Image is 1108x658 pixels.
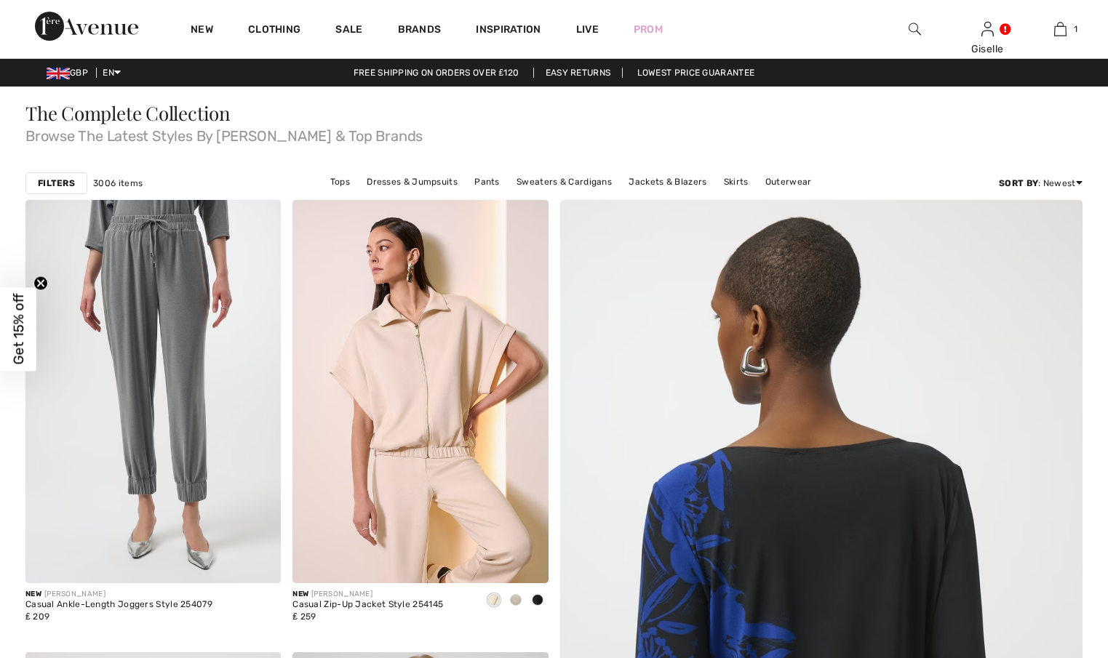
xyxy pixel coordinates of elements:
a: Outerwear [758,172,819,191]
a: Brands [398,23,442,39]
span: New [292,590,308,598]
a: Lowest Price Guarantee [626,68,767,78]
div: Casual Zip-Up Jacket Style 254145 [292,600,443,610]
a: Tops [323,172,357,191]
div: Casual Ankle-Length Joggers Style 254079 [25,600,212,610]
img: Casual Zip-Up Jacket Style 254145. Black [292,200,548,583]
img: UK Pound [47,68,70,79]
a: Sweaters & Cardigans [509,172,619,191]
span: New [25,590,41,598]
span: ₤ 209 [25,611,49,622]
span: The Complete Collection [25,100,231,126]
div: Birch [483,589,505,613]
img: My Bag [1054,20,1067,38]
a: Jackets & Blazers [621,172,714,191]
img: 1ère Avenue [35,12,138,41]
span: Inspiration [476,23,541,39]
div: Giselle [952,41,1023,57]
span: GBP [47,68,94,78]
a: Live [576,22,599,37]
a: Sale [335,23,362,39]
img: search the website [909,20,921,38]
span: EN [103,68,121,78]
div: Black [527,589,549,613]
div: : Newest [999,177,1083,190]
button: Close teaser [33,276,48,290]
span: Get 15% off [10,294,27,365]
a: Prom [634,22,663,37]
img: Casual Ankle-Length Joggers Style 254079. Grey melange [25,200,281,583]
span: 3006 items [93,177,143,190]
a: New [191,23,213,39]
span: Browse The Latest Styles By [PERSON_NAME] & Top Brands [25,123,1083,143]
a: 1 [1024,20,1096,38]
strong: Sort By [999,178,1038,188]
a: Pants [467,172,507,191]
div: [PERSON_NAME] [292,589,443,600]
a: Clothing [248,23,300,39]
div: Fawn [505,589,527,613]
span: 1 [1074,23,1077,36]
a: Skirts [717,172,756,191]
a: Free shipping on orders over ₤120 [342,68,531,78]
img: My Info [981,20,994,38]
a: Easy Returns [533,68,623,78]
span: ₤ 259 [292,611,316,622]
div: [PERSON_NAME] [25,589,212,600]
a: Sign In [981,22,994,36]
strong: Filters [38,177,75,190]
a: Dresses & Jumpsuits [359,172,465,191]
